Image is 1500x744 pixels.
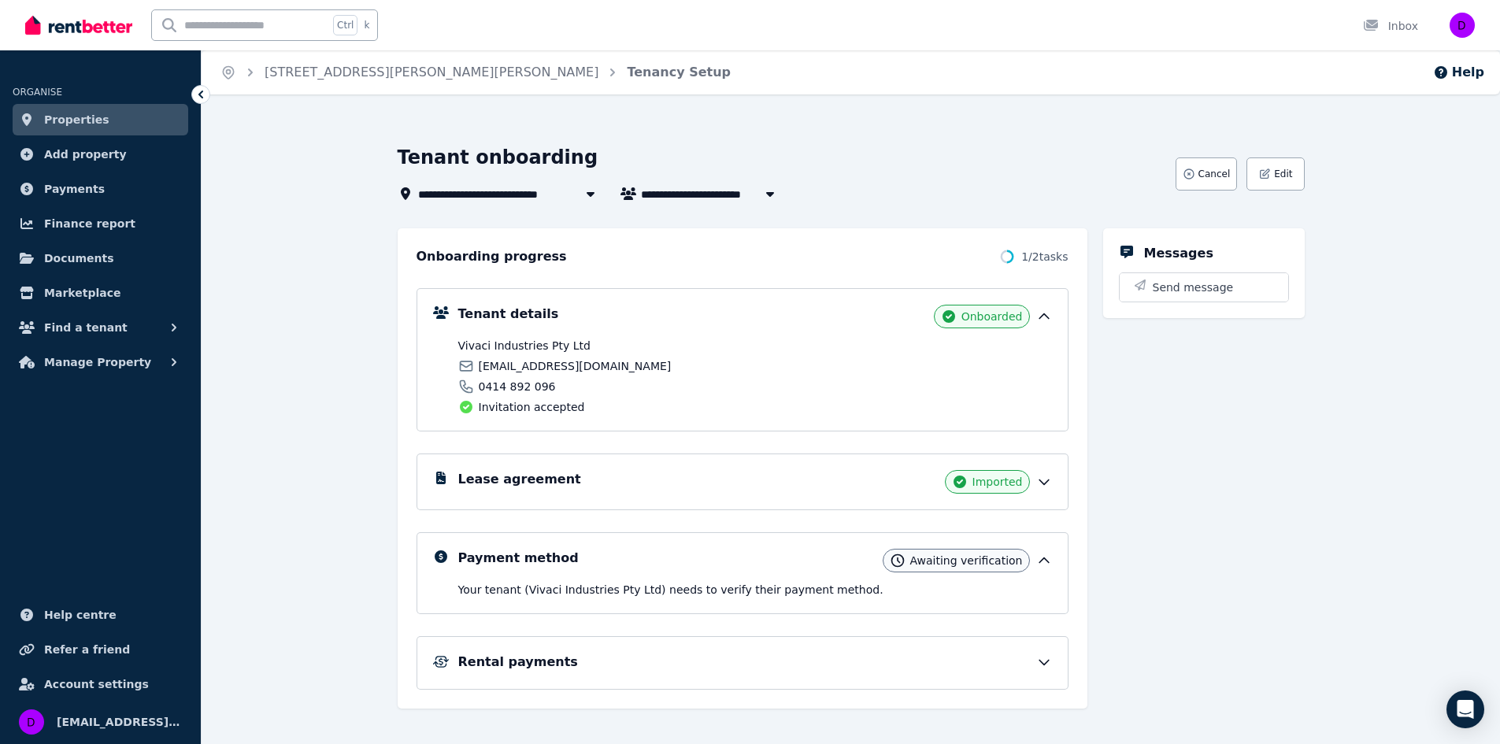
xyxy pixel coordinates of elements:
span: 0414 892 096 [479,379,556,394]
span: Onboarded [961,309,1023,324]
a: Add property [13,139,188,170]
span: Awaiting verification [910,553,1023,568]
span: 1 / 2 tasks [1021,249,1068,265]
span: [EMAIL_ADDRESS][DOMAIN_NAME] [479,358,672,374]
a: Documents [13,242,188,274]
span: Properties [44,110,109,129]
div: Inbox [1363,18,1418,34]
h2: Onboarding progress [417,247,567,266]
button: Send message [1120,273,1288,302]
img: Rental Payments [433,656,449,668]
button: Find a tenant [13,312,188,343]
span: Refer a friend [44,640,130,659]
span: Send message [1153,279,1234,295]
p: Your tenant (Vivaci Industries Pty Ltd) needs to verify their payment method. [458,582,1052,598]
a: Finance report [13,208,188,239]
h5: Rental payments [458,653,578,672]
a: Marketplace [13,277,188,309]
span: Finance report [44,214,135,233]
span: Edit [1274,168,1292,180]
nav: Breadcrumb [202,50,750,94]
h5: Tenant details [458,305,559,324]
a: Help centre [13,599,188,631]
span: Cancel [1198,168,1231,180]
span: Invitation accepted [479,399,585,415]
a: Properties [13,104,188,135]
img: RentBetter [25,13,132,37]
button: Edit [1246,157,1304,191]
h5: Payment method [458,549,579,568]
a: Payments [13,173,188,205]
span: Ctrl [333,15,357,35]
a: Account settings [13,668,188,700]
span: ORGANISE [13,87,62,98]
span: Manage Property [44,353,151,372]
button: Help [1433,63,1484,82]
button: Cancel [1176,157,1238,191]
h1: Tenant onboarding [398,145,598,170]
span: k [364,19,369,31]
span: Documents [44,249,114,268]
span: Imported [972,474,1023,490]
span: Marketplace [44,283,120,302]
span: Find a tenant [44,318,128,337]
button: Manage Property [13,346,188,378]
span: Help centre [44,605,117,624]
span: Account settings [44,675,149,694]
span: [EMAIL_ADDRESS][DOMAIN_NAME] [57,713,182,731]
span: Tenancy Setup [627,63,731,82]
img: dalrympleroad399@gmail.com [19,709,44,735]
h5: Messages [1144,244,1213,263]
span: Payments [44,180,105,198]
a: Refer a friend [13,634,188,665]
a: [STREET_ADDRESS][PERSON_NAME][PERSON_NAME] [265,65,598,80]
div: Open Intercom Messenger [1446,690,1484,728]
span: Vivaci Industries Pty Ltd [458,338,750,353]
span: Add property [44,145,127,164]
img: dalrympleroad399@gmail.com [1450,13,1475,38]
h5: Lease agreement [458,470,581,489]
